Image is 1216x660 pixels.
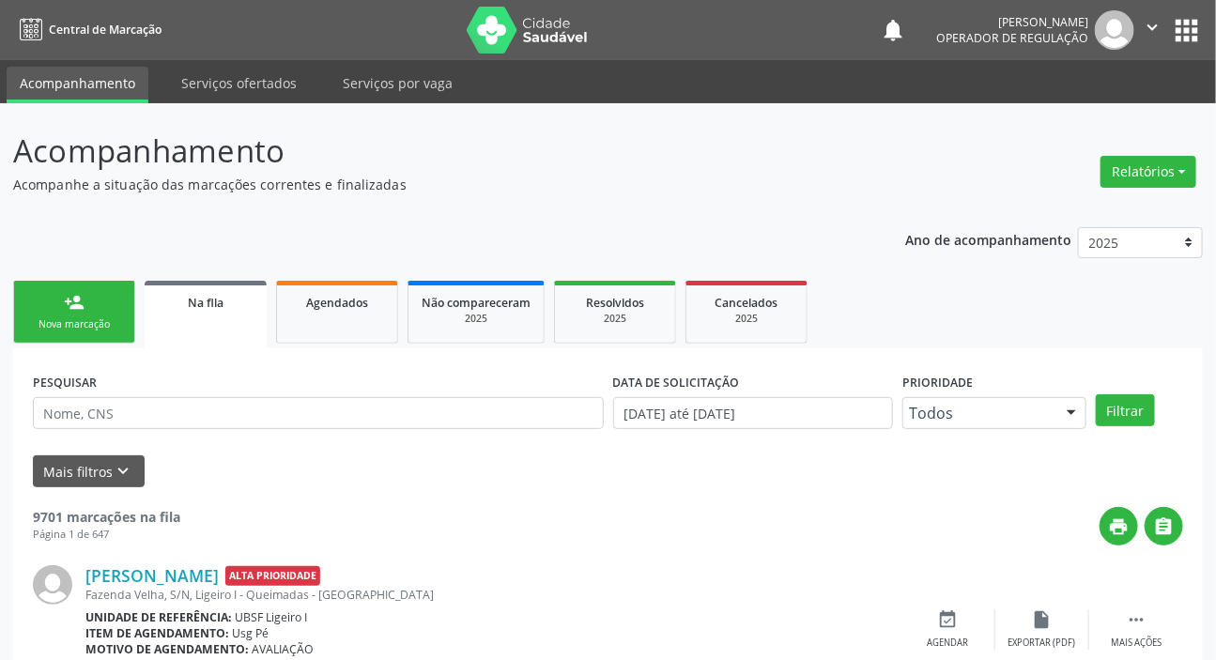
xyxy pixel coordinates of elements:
[902,368,973,397] label: Prioridade
[936,14,1088,30] div: [PERSON_NAME]
[7,67,148,103] a: Acompanhamento
[330,67,466,100] a: Serviços por vaga
[1145,507,1183,545] button: 
[909,404,1048,422] span: Todos
[13,14,162,45] a: Central de Marcação
[1095,10,1134,50] img: img
[85,609,232,625] b: Unidade de referência:
[568,312,662,326] div: 2025
[1032,609,1053,630] i: insert_drive_file
[1126,609,1147,630] i: 
[225,566,320,586] span: Alta Prioridade
[85,641,249,657] b: Motivo de agendamento:
[1142,17,1162,38] i: 
[1100,507,1138,545] button: print
[928,637,969,650] div: Agendar
[1134,10,1170,50] button: 
[936,30,1088,46] span: Operador de regulação
[586,295,644,311] span: Resolvidos
[253,641,315,657] span: AVALIAÇÃO
[1109,516,1130,537] i: print
[1008,637,1076,650] div: Exportar (PDF)
[13,175,846,194] p: Acompanhe a situação das marcações correntes e finalizadas
[233,625,269,641] span: Usg Pé
[1111,637,1162,650] div: Mais ações
[613,397,894,429] input: Selecione um intervalo
[49,22,162,38] span: Central de Marcação
[33,508,180,526] strong: 9701 marcações na fila
[33,527,180,543] div: Página 1 de 647
[236,609,308,625] span: UBSF Ligeiro I
[700,312,793,326] div: 2025
[938,609,959,630] i: event_available
[880,17,906,43] button: notifications
[422,295,531,311] span: Não compareceram
[1096,394,1155,426] button: Filtrar
[905,227,1071,251] p: Ano de acompanhamento
[1170,14,1203,47] button: apps
[13,128,846,175] p: Acompanhamento
[613,368,740,397] label: DATA DE SOLICITAÇÃO
[85,587,901,603] div: Fazenda Velha, S/N, Ligeiro I - Queimadas - [GEOGRAPHIC_DATA]
[168,67,310,100] a: Serviços ofertados
[33,455,145,488] button: Mais filtroskeyboard_arrow_down
[422,312,531,326] div: 2025
[188,295,223,311] span: Na fila
[1154,516,1175,537] i: 
[33,368,97,397] label: PESQUISAR
[306,295,368,311] span: Agendados
[1101,156,1196,188] button: Relatórios
[716,295,778,311] span: Cancelados
[85,625,229,641] b: Item de agendamento:
[114,461,134,482] i: keyboard_arrow_down
[64,292,85,313] div: person_add
[85,565,219,586] a: [PERSON_NAME]
[27,317,121,331] div: Nova marcação
[33,565,72,605] img: img
[33,397,604,429] input: Nome, CNS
